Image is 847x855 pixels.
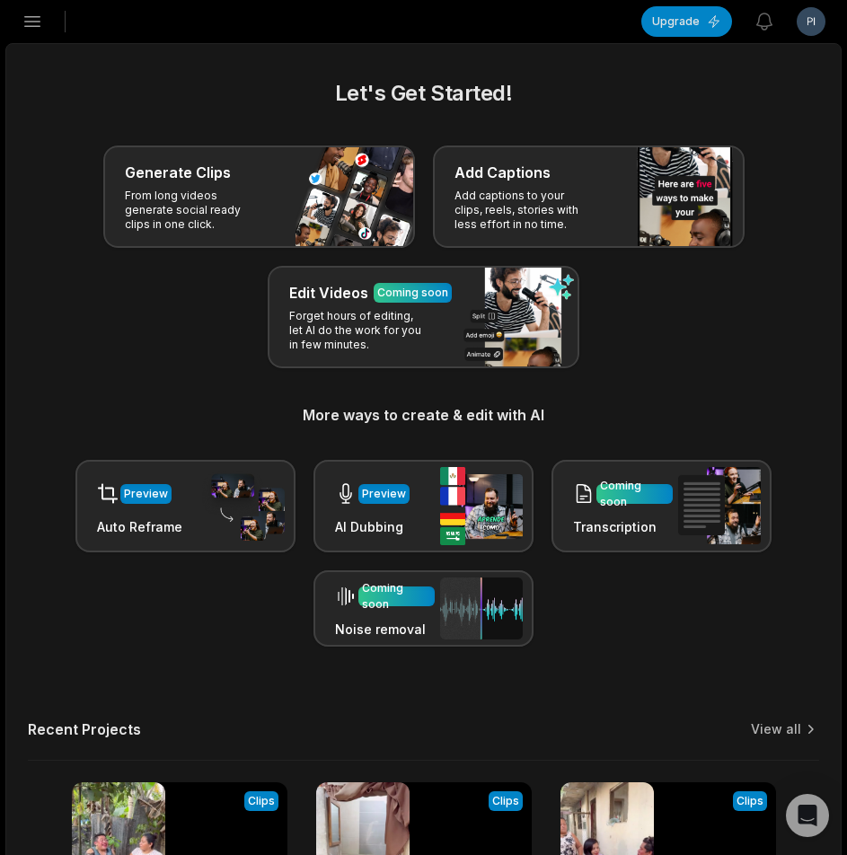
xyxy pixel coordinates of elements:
[377,285,448,301] div: Coming soon
[124,486,168,502] div: Preview
[28,720,141,738] h2: Recent Projects
[600,478,669,510] div: Coming soon
[678,467,761,544] img: transcription.png
[125,162,231,183] h3: Generate Clips
[454,162,551,183] h3: Add Captions
[641,6,732,37] button: Upgrade
[289,282,368,304] h3: Edit Videos
[97,517,182,536] h3: Auto Reframe
[573,517,673,536] h3: Transcription
[362,486,406,502] div: Preview
[28,77,819,110] h2: Let's Get Started!
[786,794,829,837] div: Open Intercom Messenger
[454,189,594,232] p: Add captions to your clips, reels, stories with less effort in no time.
[125,189,264,232] p: From long videos generate social ready clips in one click.
[751,720,801,738] a: View all
[362,580,431,613] div: Coming soon
[202,472,285,542] img: auto_reframe.png
[28,404,819,426] h3: More ways to create & edit with AI
[289,309,428,352] p: Forget hours of editing, let AI do the work for you in few minutes.
[440,577,523,639] img: noise_removal.png
[440,467,523,545] img: ai_dubbing.png
[335,620,435,639] h3: Noise removal
[335,517,410,536] h3: AI Dubbing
